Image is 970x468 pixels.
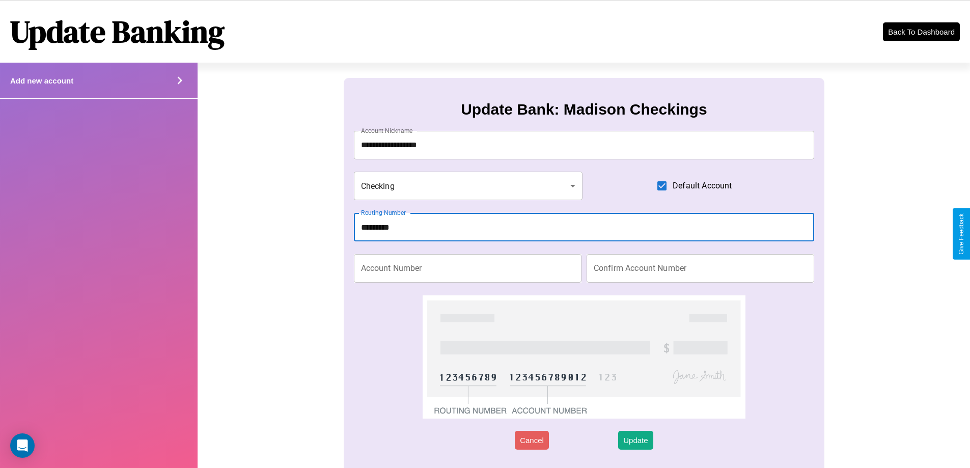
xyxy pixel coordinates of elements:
button: Update [618,431,653,450]
span: Default Account [673,180,732,192]
h3: Update Bank: Madison Checkings [461,101,707,118]
div: Checking [354,172,583,200]
label: Routing Number [361,208,406,217]
button: Back To Dashboard [883,22,960,41]
img: check [423,295,745,419]
div: Open Intercom Messenger [10,433,35,458]
h4: Add new account [10,76,73,85]
div: Give Feedback [958,213,965,255]
h1: Update Banking [10,11,225,52]
label: Account Nickname [361,126,413,135]
button: Cancel [515,431,549,450]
